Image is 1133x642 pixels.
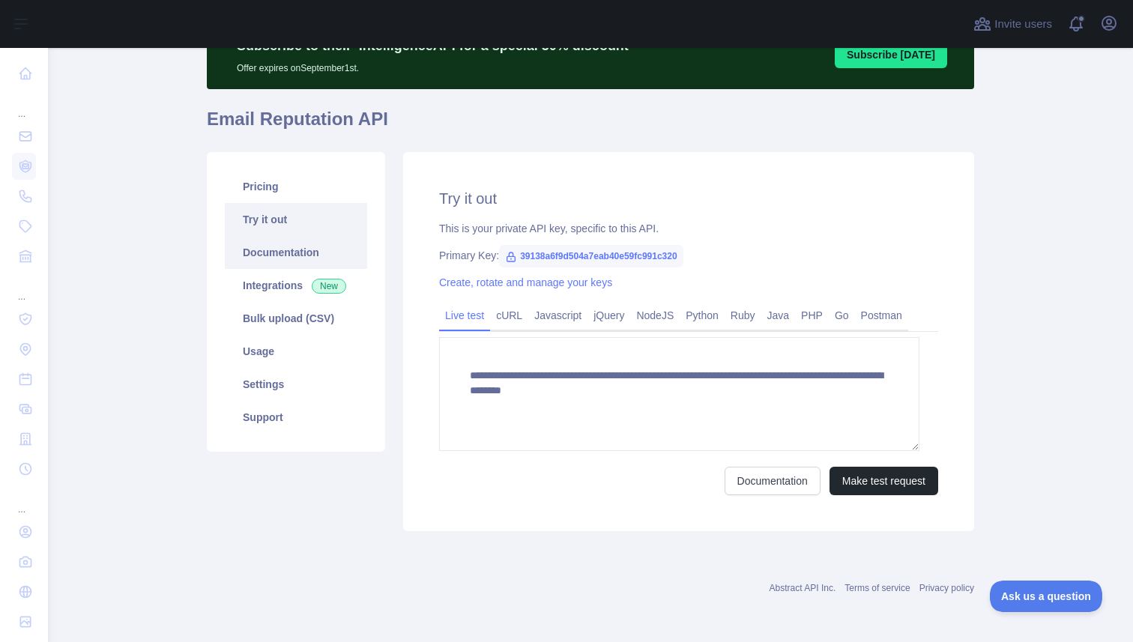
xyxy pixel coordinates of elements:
[587,303,630,327] a: jQuery
[970,12,1055,36] button: Invite users
[528,303,587,327] a: Javascript
[761,303,796,327] a: Java
[225,401,367,434] a: Support
[439,248,938,263] div: Primary Key:
[919,583,974,593] a: Privacy policy
[795,303,829,327] a: PHP
[12,485,36,515] div: ...
[225,269,367,302] a: Integrations New
[770,583,836,593] a: Abstract API Inc.
[225,203,367,236] a: Try it out
[439,276,612,288] a: Create, rotate and manage your keys
[12,273,36,303] div: ...
[312,279,346,294] span: New
[725,303,761,327] a: Ruby
[439,221,938,236] div: This is your private API key, specific to this API.
[990,581,1103,612] iframe: Toggle Customer Support
[490,303,528,327] a: cURL
[499,245,683,267] span: 39138a6f9d504a7eab40e59fc991c320
[225,302,367,335] a: Bulk upload (CSV)
[994,16,1052,33] span: Invite users
[845,583,910,593] a: Terms of service
[829,303,855,327] a: Go
[225,335,367,368] a: Usage
[835,41,947,68] button: Subscribe [DATE]
[725,467,821,495] a: Documentation
[439,188,938,209] h2: Try it out
[225,368,367,401] a: Settings
[225,236,367,269] a: Documentation
[237,56,629,74] p: Offer expires on September 1st.
[225,170,367,203] a: Pricing
[630,303,680,327] a: NodeJS
[439,303,490,327] a: Live test
[855,303,908,327] a: Postman
[680,303,725,327] a: Python
[12,90,36,120] div: ...
[830,467,938,495] button: Make test request
[207,107,974,143] h1: Email Reputation API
